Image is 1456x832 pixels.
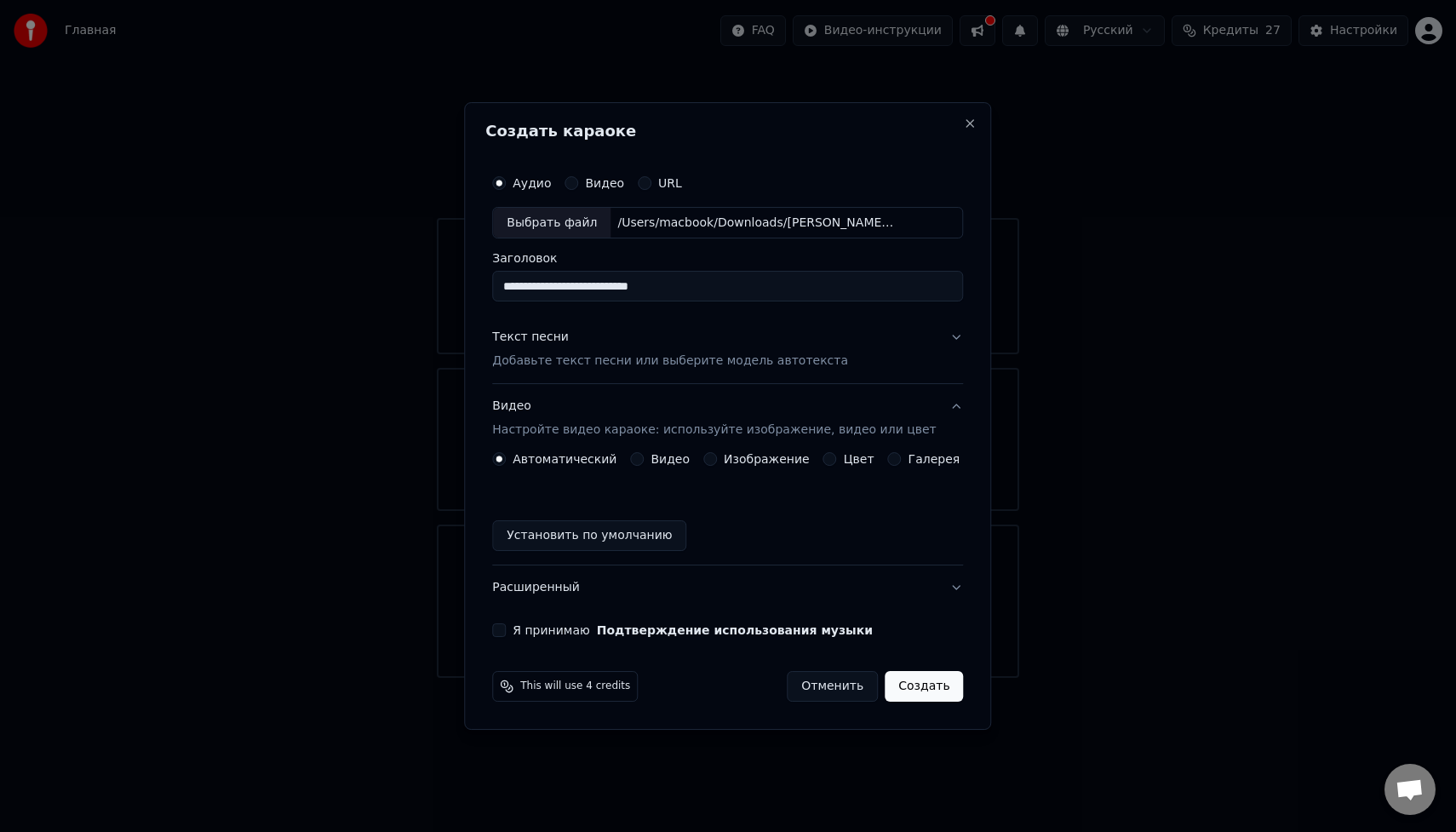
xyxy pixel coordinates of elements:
[787,671,878,702] button: Отменить
[485,123,970,139] h2: Создать караоке
[513,624,873,636] label: Я принимаю
[724,453,810,465] label: Изображение
[520,680,630,693] span: This will use 4 credits
[492,399,936,439] div: Видео
[885,671,963,702] button: Создать
[658,177,682,189] label: URL
[492,422,936,439] p: Настройте видео караоке: используйте изображение, видео или цвет
[492,253,963,265] label: Заголовок
[492,316,963,384] button: Текст песниДобавьте текст песни или выберите модель автотекста
[610,215,900,232] div: /Users/macbook/Downloads/[PERSON_NAME] - целый мир.mp3
[492,353,848,370] p: Добавьте текст песни или выберите модель автотекста
[492,385,963,453] button: ВидеоНастройте видео караоке: используйте изображение, видео или цвет
[492,330,569,347] div: Текст песни
[909,453,960,465] label: Галерея
[493,208,610,238] div: Выбрать файл
[492,452,963,565] div: ВидеоНастройте видео караоке: используйте изображение, видео или цвет
[651,453,690,465] label: Видео
[844,453,874,465] label: Цвет
[597,624,873,636] button: Я принимаю
[585,177,624,189] label: Видео
[492,520,686,551] button: Установить по умолчанию
[492,565,963,610] button: Расширенный
[513,453,616,465] label: Автоматический
[513,177,551,189] label: Аудио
